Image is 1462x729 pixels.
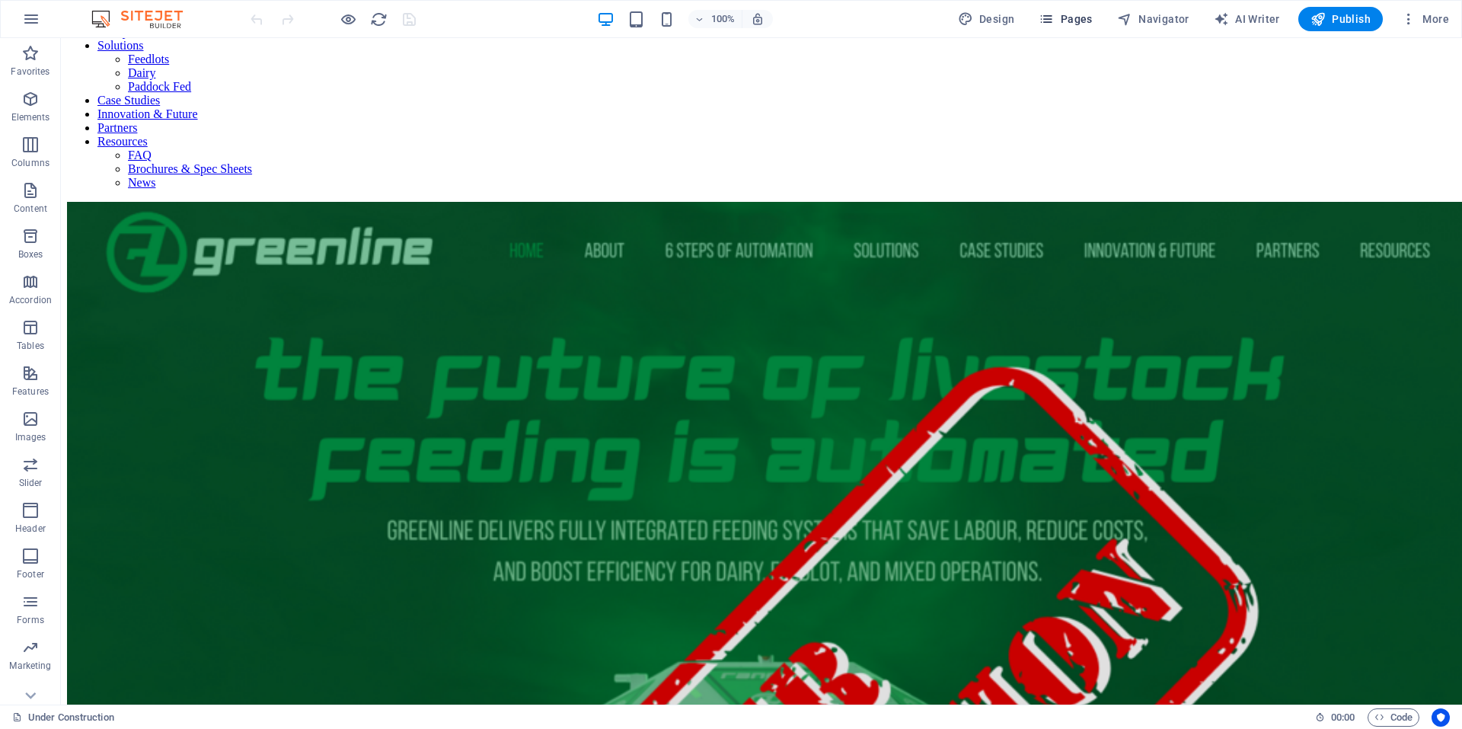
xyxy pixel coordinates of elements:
[711,10,736,28] h6: 100%
[19,477,43,489] p: Slider
[1331,708,1355,727] span: 00 00
[1214,11,1280,27] span: AI Writer
[1117,11,1189,27] span: Navigator
[688,10,742,28] button: 100%
[11,66,49,78] p: Favorites
[9,660,51,672] p: Marketing
[11,111,50,123] p: Elements
[1395,7,1455,31] button: More
[1342,711,1344,723] span: :
[1315,708,1355,727] h6: Session time
[88,10,202,28] img: Editor Logo
[12,708,114,727] a: Click to cancel selection. Double-click to open Pages
[952,7,1021,31] div: Design (Ctrl+Alt+Y)
[17,340,44,352] p: Tables
[1374,708,1413,727] span: Code
[17,568,44,580] p: Footer
[958,11,1015,27] span: Design
[15,523,46,535] p: Header
[9,294,52,306] p: Accordion
[1310,11,1371,27] span: Publish
[11,157,49,169] p: Columns
[952,7,1021,31] button: Design
[339,10,357,28] button: Click here to leave preview mode and continue editing
[1039,11,1092,27] span: Pages
[751,12,765,26] i: On resize automatically adjust zoom level to fit chosen device.
[369,10,388,28] button: reload
[1111,7,1195,31] button: Navigator
[17,614,44,626] p: Forms
[1432,708,1450,727] button: Usercentrics
[1208,7,1286,31] button: AI Writer
[1033,7,1098,31] button: Pages
[12,385,49,398] p: Features
[15,431,46,443] p: Images
[1298,7,1383,31] button: Publish
[1368,708,1419,727] button: Code
[14,203,47,215] p: Content
[1401,11,1449,27] span: More
[18,248,43,261] p: Boxes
